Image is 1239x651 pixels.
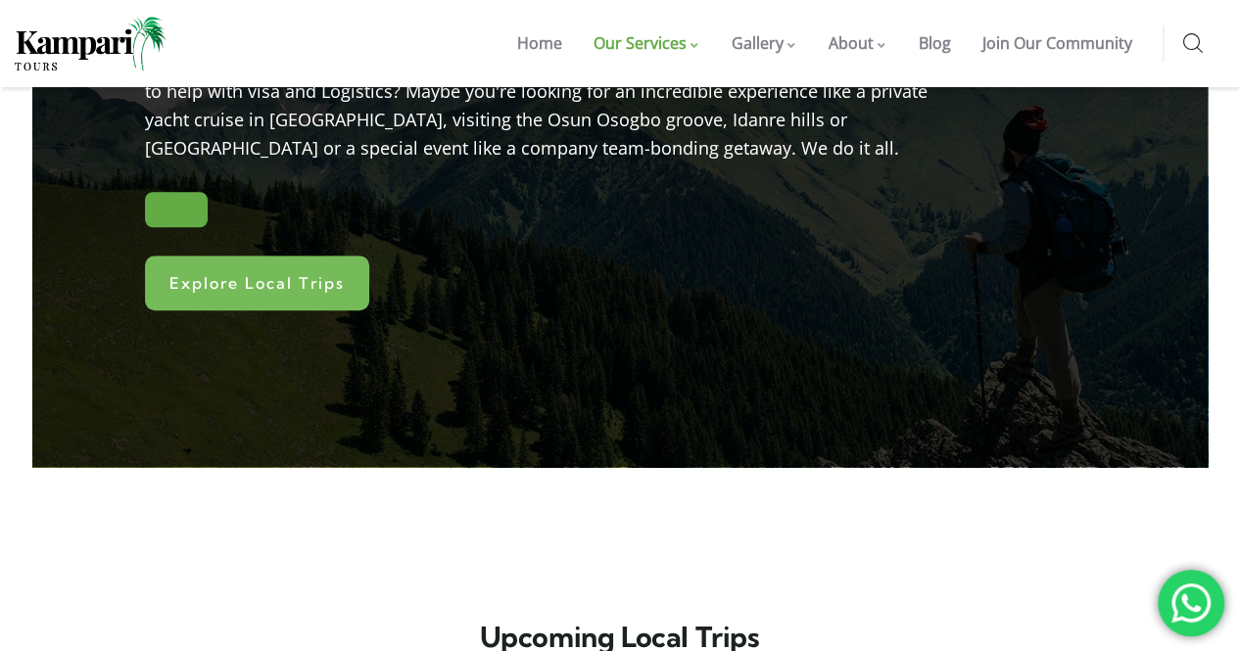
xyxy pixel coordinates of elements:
img: Home [15,17,167,70]
span: Join Our Community [982,32,1132,54]
span: Gallery [732,32,784,54]
div: Are you planning a vacation or holiday to [DEMOGRAPHIC_DATA]? Do you need a reliable team to help... [145,40,929,163]
a: Explore Local Trips [145,256,369,310]
span: Home [517,32,562,54]
span: Our Services [594,32,687,54]
div: 'Chat [1158,570,1224,636]
span: Explore Local Trips [169,275,345,291]
span: Blog [919,32,951,54]
span: About [829,32,874,54]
